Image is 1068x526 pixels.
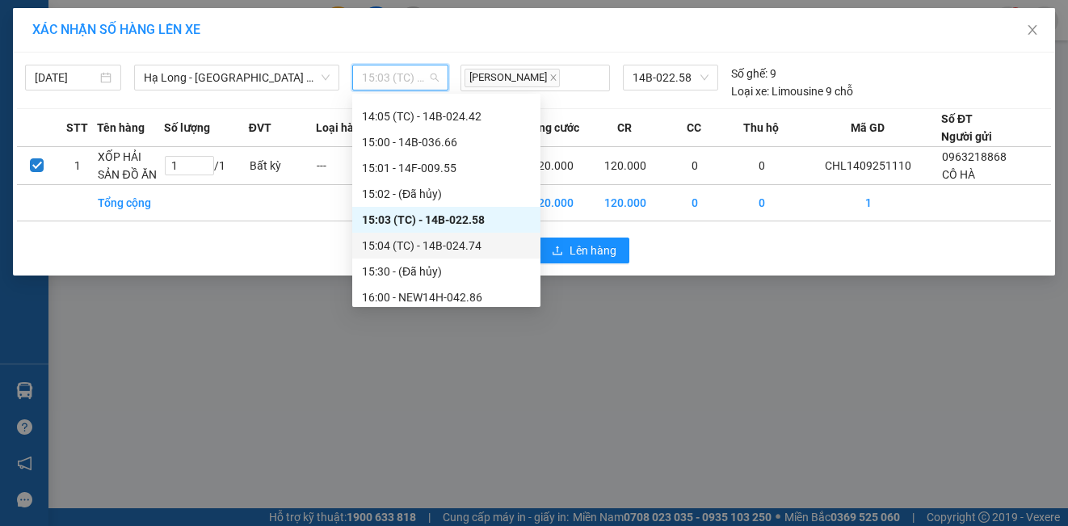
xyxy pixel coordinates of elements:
strong: 024 3236 3236 - [46,44,229,72]
span: 0963218868 [942,150,1007,163]
span: Tổng cước [526,119,579,137]
span: [PERSON_NAME] [465,69,560,87]
span: Số ghế: [731,65,767,82]
td: 0 [661,147,728,185]
div: 15:30 - (Đã hủy) [362,263,531,280]
span: CR [617,119,632,137]
div: 16:00 - NEW14H-042.86 [362,288,531,306]
td: --- [316,147,383,185]
img: logo [11,105,37,184]
div: 15:00 - 14B-036.66 [362,133,531,151]
span: close [1026,23,1039,36]
td: 120.000 [516,147,589,185]
span: Hạ Long - Hà Nội (Limousine) [144,65,330,90]
td: 120.000 [589,147,662,185]
button: Close [1010,8,1055,53]
span: CHL1409251112 [239,108,346,125]
span: Gửi hàng [GEOGRAPHIC_DATA]: Hotline: [46,29,230,86]
span: Mã GD [851,119,885,137]
span: close [549,74,557,82]
div: 14:05 (TC) - 14B-024.42 [362,107,531,125]
td: Tổng cộng [97,185,164,221]
strong: Công ty TNHH Phúc Xuyên [48,8,229,25]
span: ĐVT [249,119,271,137]
strong: 02033 616 626 - [148,90,233,104]
input: 14/09/2025 [35,69,97,86]
div: 15:01 - 14F-009.55 [362,159,531,177]
span: Số lượng [164,119,210,137]
td: CHL1409251110 [795,147,941,185]
td: / 1 [164,147,248,185]
strong: 0886 027 027 [124,105,195,119]
td: Bất kỳ [249,147,316,185]
button: uploadLên hàng [539,238,629,263]
div: 9 [731,65,776,82]
td: 120.000 [516,185,589,221]
span: Lên hàng [570,242,616,259]
div: Số ĐT Người gửi [941,110,992,145]
div: 15:03 (TC) - 14B-022.58 [362,211,531,229]
span: Gửi hàng Hạ Long: Hotline: [44,90,233,119]
span: Loại xe: [731,82,769,100]
td: 0 [661,185,728,221]
div: 15:02 - (Đã hủy) [362,185,531,203]
span: Thu hộ [743,119,779,137]
td: 1 [57,147,98,185]
strong: 0888 827 827 - 0848 827 827 [117,58,230,86]
span: down [321,73,330,82]
td: 1 [795,185,941,221]
span: 14B-022.58 [633,65,708,90]
span: Loại hàng [316,119,367,137]
div: 15:04 (TC) - 14B-024.74 [362,237,531,255]
td: XỐP HẢI SẢN ĐỒ ĂN [97,147,164,185]
td: 120.000 [589,185,662,221]
td: 0 [728,185,795,221]
div: Limousine 9 chỗ [731,82,853,100]
span: Tên hàng [97,119,145,137]
span: 15:03 (TC) - 14B-022.58 [362,65,439,90]
td: 0 [728,147,795,185]
span: CÔ HÀ [942,168,975,181]
span: upload [552,245,563,258]
span: CC [687,119,701,137]
span: XÁC NHẬN SỐ HÀNG LÊN XE [32,22,200,37]
span: STT [66,119,88,137]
